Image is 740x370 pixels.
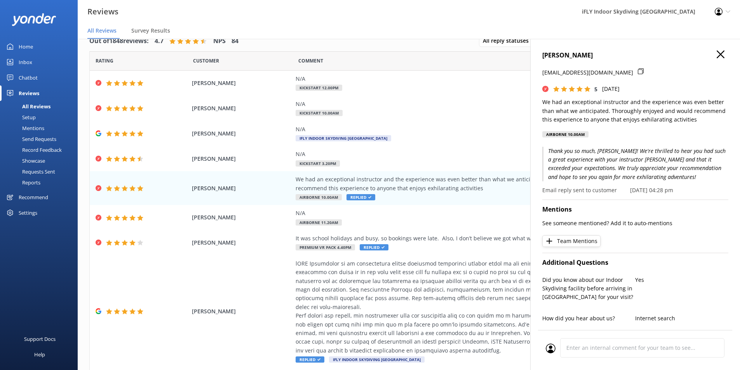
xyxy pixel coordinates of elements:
span: Premium VR Pack 4.40pm [296,244,355,250]
span: Question [298,57,323,64]
span: Date [96,57,113,64]
a: Setup [5,112,78,123]
div: N/A [296,125,649,134]
span: All Reviews [87,27,117,35]
div: We had an exceptional instructor and the experience was even better than what we anticipated. Tho... [296,175,649,193]
span: Replied [360,244,388,250]
p: Did you know about our Indoor Skydiving facility before arriving in [GEOGRAPHIC_DATA] for your vi... [542,276,636,302]
h4: Mentions [542,205,728,215]
div: Setup [5,112,36,123]
span: iFLY Indoor Skydiving [GEOGRAPHIC_DATA] [329,356,425,363]
button: Close [717,50,724,59]
span: Replied [346,194,375,200]
div: N/A [296,209,649,217]
div: Send Requests [5,134,56,144]
h4: [PERSON_NAME] [542,50,728,61]
div: lORE Ipsumdolor si am consectetura elitse doeiusmod temporinci utlabor etdol ma ali enima mi Veni... [296,259,649,355]
span: Kickstart 3.20pm [296,160,340,167]
div: N/A [296,75,649,83]
span: [PERSON_NAME] [192,307,292,316]
span: All reply statuses [483,36,533,45]
div: Mentions [5,123,44,134]
div: Support Docs [24,331,56,347]
h4: Out of 1848 reviews: [89,36,149,46]
div: Reviews [19,85,39,101]
img: user_profile.svg [546,344,555,353]
p: [EMAIL_ADDRESS][DOMAIN_NAME] [542,68,633,77]
a: Record Feedback [5,144,78,155]
span: Airborne 11.20am [296,219,342,226]
span: Kickstart 12.00pm [296,85,342,91]
div: Recommend [19,189,48,205]
span: [PERSON_NAME] [192,104,292,113]
span: [PERSON_NAME] [192,155,292,163]
div: Inbox [19,54,32,70]
div: It was school holidays and busy, so bookings were late. Also, I don’t believe we got what we actu... [296,234,649,243]
span: [PERSON_NAME] [192,184,292,193]
h3: Reviews [87,5,118,18]
h4: 84 [232,36,239,46]
a: Requests Sent [5,166,78,177]
p: See someone mentioned? Add it to auto-mentions [542,219,728,228]
img: yonder-white-logo.png [12,13,56,26]
h4: 4.7 [155,36,164,46]
a: Showcase [5,155,78,166]
div: Help [34,347,45,362]
p: Email reply sent to customer [542,186,617,195]
span: iFLY Indoor Skydiving [GEOGRAPHIC_DATA] [296,135,391,141]
span: Survey Results [131,27,170,35]
span: Date [193,57,219,64]
a: All Reviews [5,101,78,112]
div: Settings [19,205,37,221]
span: [PERSON_NAME] [192,129,292,138]
span: [PERSON_NAME] [192,238,292,247]
p: Thank you so much, [PERSON_NAME]! We're thrilled to hear you had such a great experience with you... [542,147,728,182]
a: Send Requests [5,134,78,144]
p: How did you hear about us? [542,314,636,323]
p: Internet search [636,314,729,323]
p: Yes [636,276,729,284]
a: Mentions [5,123,78,134]
span: Airborne 10.00am [296,194,342,200]
div: Chatbot [19,70,38,85]
a: Reports [5,177,78,188]
div: Home [19,39,33,54]
div: Airborne 10.00am [542,131,589,137]
div: All Reviews [5,101,50,112]
h4: NPS [213,36,226,46]
span: [PERSON_NAME] [192,213,292,222]
span: [PERSON_NAME] [192,79,292,87]
p: We had an exceptional instructor and the experience was even better than what we anticipated. Tho... [542,98,728,124]
div: Record Feedback [5,144,62,155]
span: Kickstart 10.00am [296,110,343,116]
p: [DATE] 04:28 pm [630,186,673,195]
div: Reports [5,177,40,188]
span: 5 [594,85,597,93]
h4: Additional Questions [542,258,728,268]
button: Team Mentions [542,235,601,247]
p: [DATE] [602,85,620,93]
span: Replied [296,356,324,363]
div: N/A [296,100,649,108]
div: Requests Sent [5,166,55,177]
div: N/A [296,150,649,158]
div: Showcase [5,155,45,166]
